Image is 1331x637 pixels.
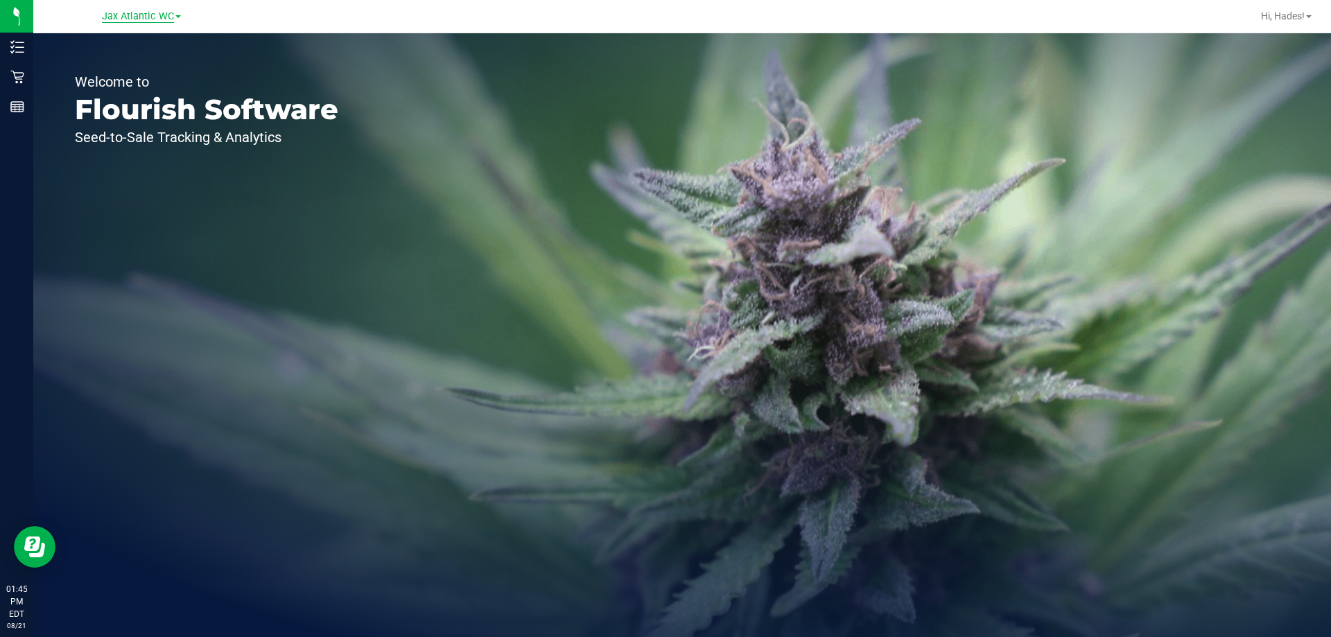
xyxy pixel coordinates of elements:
p: Welcome to [75,75,338,89]
p: 01:45 PM EDT [6,583,27,620]
p: Flourish Software [75,96,338,123]
inline-svg: Inventory [10,40,24,54]
span: Jax Atlantic WC [102,10,174,23]
p: Seed-to-Sale Tracking & Analytics [75,130,338,144]
p: 08/21 [6,620,27,631]
span: Hi, Hades! [1261,10,1305,21]
inline-svg: Retail [10,70,24,84]
inline-svg: Reports [10,100,24,114]
iframe: Resource center [14,526,55,568]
